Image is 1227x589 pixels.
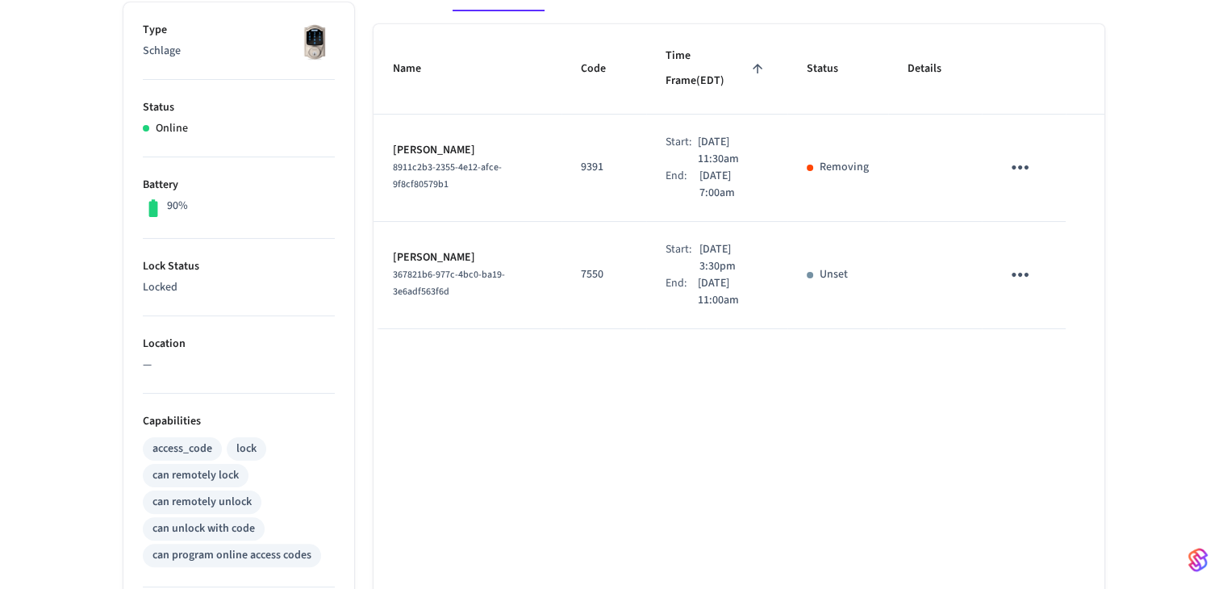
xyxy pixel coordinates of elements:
p: 9391 [581,159,627,176]
span: Code [581,56,627,81]
p: [PERSON_NAME] [393,249,543,266]
span: Time Frame(EDT) [666,44,768,94]
table: sticky table [374,24,1104,329]
div: Start: [666,134,698,168]
div: can remotely lock [152,467,239,484]
span: 8911c2b3-2355-4e12-afce-9f8cf80579b1 [393,161,502,191]
p: Capabilities [143,413,335,430]
p: 7550 [581,266,627,283]
span: Status [807,56,859,81]
div: access_code [152,441,212,457]
img: SeamLogoGradient.69752ec5.svg [1188,547,1208,573]
div: can remotely unlock [152,494,252,511]
span: Name [393,56,442,81]
span: Details [908,56,962,81]
p: Location [143,336,335,353]
p: [DATE] 7:00am [699,168,768,202]
p: Type [143,22,335,39]
p: [DATE] 11:30am [698,134,769,168]
p: 90% [167,198,188,215]
div: Start: [666,241,699,275]
p: Online [156,120,188,137]
p: — [143,357,335,374]
p: [DATE] 3:30pm [699,241,768,275]
p: Battery [143,177,335,194]
div: lock [236,441,257,457]
span: 367821b6-977c-4bc0-ba19-3e6adf563f6d [393,268,505,299]
p: Schlage [143,43,335,60]
p: Unset [820,266,848,283]
p: [PERSON_NAME] [393,142,543,159]
p: [DATE] 11:00am [698,275,769,309]
p: Lock Status [143,258,335,275]
p: Locked [143,279,335,296]
div: can unlock with code [152,520,255,537]
img: Schlage Sense Smart Deadbolt with Camelot Trim, Front [294,22,335,62]
div: End: [666,168,699,202]
div: End: [666,275,698,309]
p: Status [143,99,335,116]
p: Removing [820,159,869,176]
div: can program online access codes [152,547,311,564]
